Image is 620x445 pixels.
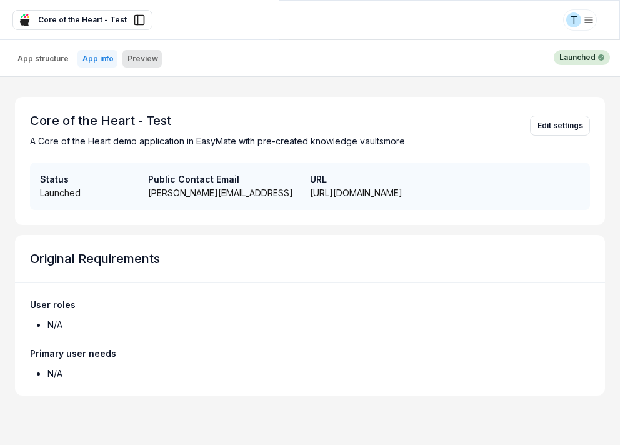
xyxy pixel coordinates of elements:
p: URL [310,172,580,186]
p: Launched [40,186,148,200]
p: Core of the Heart - Test [30,112,410,129]
p: Launched [559,52,596,63]
p: N/A [47,367,590,381]
p: Public Contact Email [148,172,310,186]
p: N/A [47,318,590,332]
p: User roles [30,298,590,312]
p: Preview [127,54,158,64]
p: Primary user needs [30,347,590,361]
p: [PERSON_NAME][EMAIL_ADDRESS] [148,186,310,200]
span: more [384,134,405,147]
p: A Core of the Heart demo application in EasyMate with pre-created knowledge vaults [30,134,384,147]
button: Edit settings [530,116,590,136]
p: App structure [17,54,69,64]
p: Original Requirements [30,250,160,267]
p: Status [40,172,148,186]
a: [URL][DOMAIN_NAME] [310,187,402,198]
div: T [566,12,581,27]
p: App info [82,54,114,64]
